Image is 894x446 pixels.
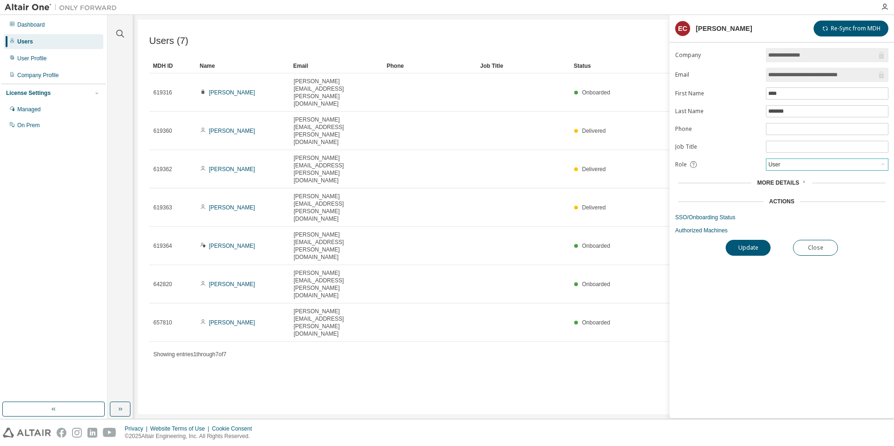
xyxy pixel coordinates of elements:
[200,58,286,73] div: Name
[17,106,41,113] div: Managed
[675,71,760,79] label: Email
[294,78,379,108] span: [PERSON_NAME][EMAIL_ADDRESS][PERSON_NAME][DOMAIN_NAME]
[5,3,122,12] img: Altair One
[294,116,379,146] span: [PERSON_NAME][EMAIL_ADDRESS][PERSON_NAME][DOMAIN_NAME]
[87,428,97,438] img: linkedin.svg
[582,128,606,134] span: Delivered
[125,425,150,432] div: Privacy
[814,21,888,36] button: Re-Sync from MDH
[3,428,51,438] img: altair_logo.svg
[675,227,888,234] a: Authorized Machines
[582,281,610,288] span: Onboarded
[149,36,188,46] span: Users (7)
[294,269,379,299] span: [PERSON_NAME][EMAIL_ADDRESS][PERSON_NAME][DOMAIN_NAME]
[757,180,799,186] span: More Details
[480,58,566,73] div: Job Title
[767,159,781,170] div: User
[675,214,888,221] a: SSO/Onboarding Status
[153,89,172,96] span: 619316
[582,166,606,173] span: Delivered
[582,243,610,249] span: Onboarded
[209,281,255,288] a: [PERSON_NAME]
[675,108,760,115] label: Last Name
[153,319,172,326] span: 657810
[72,428,82,438] img: instagram.svg
[209,166,255,173] a: [PERSON_NAME]
[17,122,40,129] div: On Prem
[153,281,172,288] span: 642820
[675,161,687,168] span: Role
[793,240,838,256] button: Close
[209,204,255,211] a: [PERSON_NAME]
[17,55,47,62] div: User Profile
[209,243,255,249] a: [PERSON_NAME]
[294,193,379,223] span: [PERSON_NAME][EMAIL_ADDRESS][PERSON_NAME][DOMAIN_NAME]
[675,125,760,133] label: Phone
[294,154,379,184] span: [PERSON_NAME][EMAIL_ADDRESS][PERSON_NAME][DOMAIN_NAME]
[153,351,226,358] span: Showing entries 1 through 7 of 7
[153,165,172,173] span: 619362
[153,242,172,250] span: 619364
[212,425,257,432] div: Cookie Consent
[17,38,33,45] div: Users
[294,231,379,261] span: [PERSON_NAME][EMAIL_ADDRESS][PERSON_NAME][DOMAIN_NAME]
[582,89,610,96] span: Onboarded
[766,159,888,170] div: User
[209,319,255,326] a: [PERSON_NAME]
[6,89,50,97] div: License Settings
[209,89,255,96] a: [PERSON_NAME]
[574,58,829,73] div: Status
[387,58,473,73] div: Phone
[125,432,258,440] p: © 2025 Altair Engineering, Inc. All Rights Reserved.
[153,204,172,211] span: 619363
[675,51,760,59] label: Company
[153,58,192,73] div: MDH ID
[17,72,59,79] div: Company Profile
[582,204,606,211] span: Delivered
[293,58,379,73] div: Email
[17,21,45,29] div: Dashboard
[675,143,760,151] label: Job Title
[769,198,794,205] div: Actions
[582,319,610,326] span: Onboarded
[209,128,255,134] a: [PERSON_NAME]
[57,428,66,438] img: facebook.svg
[103,428,116,438] img: youtube.svg
[675,21,690,36] div: EC
[726,240,771,256] button: Update
[153,127,172,135] span: 619360
[150,425,212,432] div: Website Terms of Use
[294,308,379,338] span: [PERSON_NAME][EMAIL_ADDRESS][PERSON_NAME][DOMAIN_NAME]
[696,25,752,32] div: [PERSON_NAME]
[675,90,760,97] label: First Name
